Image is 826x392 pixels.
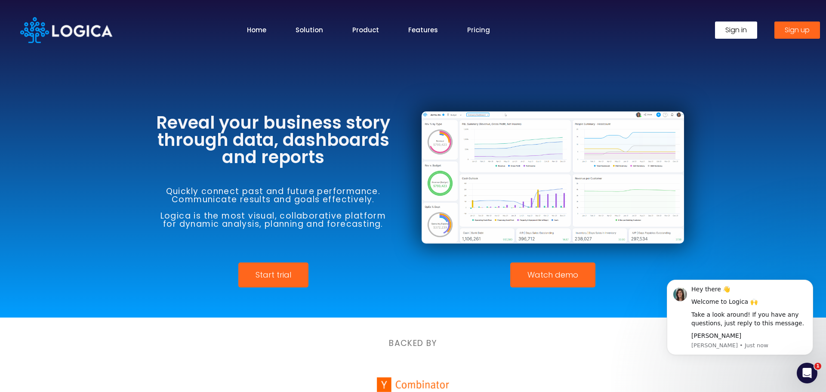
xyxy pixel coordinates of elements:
a: Logica [20,25,112,34]
span: Sign up [785,27,810,34]
span: 1 [814,363,821,370]
h6: Quickly connect past and future performance. Communicate results and goals effectively. Logica is... [142,187,404,228]
a: Solution [296,25,323,35]
a: Sign up [774,22,820,39]
a: Sign in [715,22,757,39]
h3: Reveal your business story through data, dashboards and reports [142,114,404,166]
a: Product [352,25,379,35]
span: Start trial [256,271,291,279]
iframe: Intercom notifications message [654,267,826,369]
h6: BACKED BY [181,339,645,347]
span: Watch demo [527,271,578,279]
a: Start trial [238,262,308,287]
a: Watch demo [510,262,595,287]
a: Pricing [467,25,490,35]
span: Sign in [725,27,747,34]
a: Home [247,25,266,35]
iframe: Intercom live chat [797,363,817,383]
img: Logica [20,17,112,43]
a: Features [408,25,438,35]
